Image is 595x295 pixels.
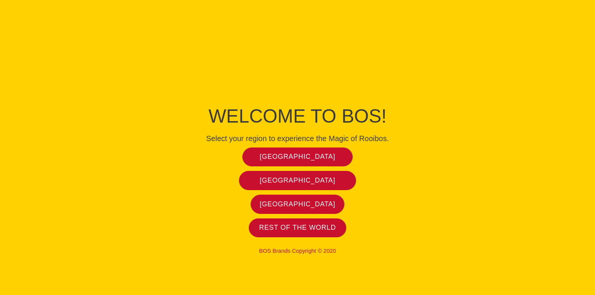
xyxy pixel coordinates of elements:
[249,218,347,238] a: Rest of the world
[251,195,345,214] a: [GEOGRAPHIC_DATA]
[239,171,356,190] a: [GEOGRAPHIC_DATA]
[128,103,467,129] h1: Welcome to BOS!
[242,147,353,167] a: [GEOGRAPHIC_DATA]
[128,247,467,254] p: BOS Brands Copyright © 2020
[269,38,326,95] img: Bos Brands
[128,134,467,143] h4: Select your region to experience the Magic of Rooibos.
[260,152,335,161] span: [GEOGRAPHIC_DATA]
[260,176,335,185] span: [GEOGRAPHIC_DATA]
[259,223,336,232] span: Rest of the world
[260,200,335,209] span: [GEOGRAPHIC_DATA]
